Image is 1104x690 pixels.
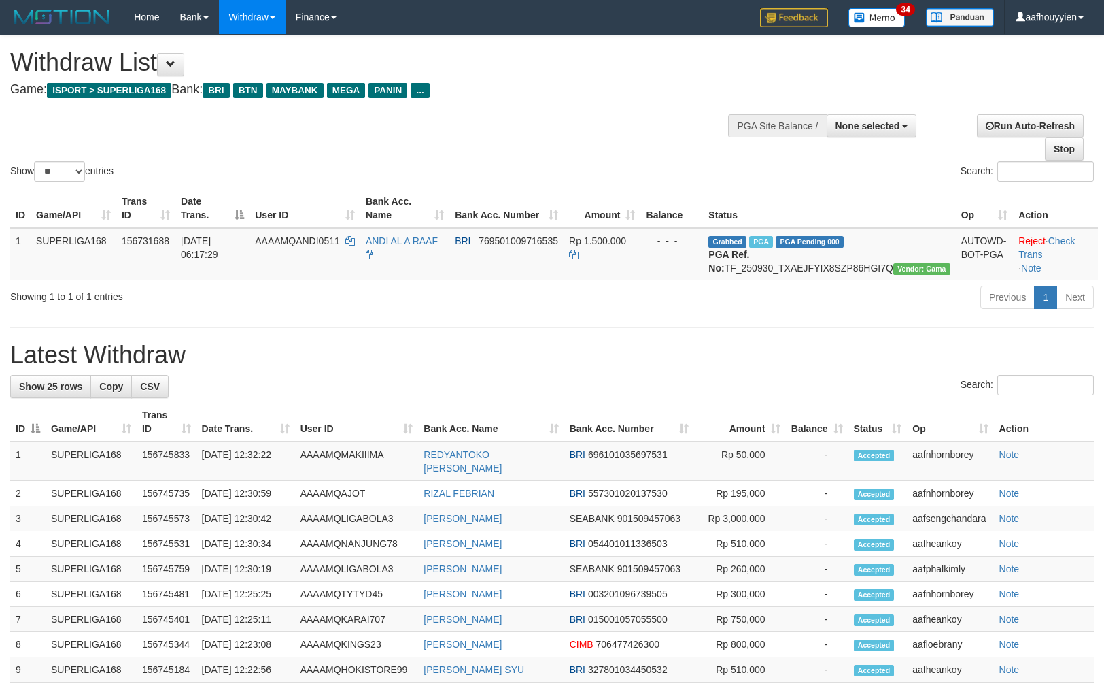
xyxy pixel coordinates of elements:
[854,640,895,651] span: Accepted
[181,235,218,260] span: [DATE] 06:17:29
[233,83,263,98] span: BTN
[907,506,993,531] td: aafsengchandara
[786,632,848,657] td: -
[786,531,848,557] td: -
[196,531,295,557] td: [DATE] 12:30:34
[786,481,848,506] td: -
[786,557,848,582] td: -
[455,235,470,246] span: BRI
[703,228,955,280] td: TF_250930_TXAEJFYIX8SZP86HGI7Q
[786,582,848,607] td: -
[46,481,137,506] td: SUPERLIGA168
[570,538,585,549] span: BRI
[1045,137,1084,161] a: Stop
[854,589,895,601] span: Accepted
[999,538,1020,549] a: Note
[10,481,46,506] td: 2
[131,375,169,398] a: CSV
[137,607,196,632] td: 156745401
[46,557,137,582] td: SUPERLIGA168
[907,531,993,557] td: aafheankoy
[137,481,196,506] td: 156745735
[1034,286,1057,309] a: 1
[424,513,502,524] a: [PERSON_NAME]
[694,557,785,582] td: Rp 260,000
[10,657,46,683] td: 9
[116,189,175,228] th: Trans ID: activate to sort column ascending
[760,8,828,27] img: Feedback.jpg
[137,582,196,607] td: 156745481
[1018,235,1075,260] a: Check Trans
[249,189,360,228] th: User ID: activate to sort column ascending
[570,589,585,599] span: BRI
[99,381,123,392] span: Copy
[596,639,659,650] span: Copy 706477426300 to clipboard
[137,632,196,657] td: 156745344
[907,582,993,607] td: aafnhornborey
[140,381,160,392] span: CSV
[588,449,668,460] span: Copy 696101035697531 to clipboard
[424,449,502,474] a: REDYANTOKO [PERSON_NAME]
[997,375,1094,395] input: Search:
[122,235,169,246] span: 156731688
[570,488,585,499] span: BRI
[999,513,1020,524] a: Note
[694,657,785,683] td: Rp 510,000
[977,114,1084,137] a: Run Auto-Refresh
[835,120,900,131] span: None selected
[46,531,137,557] td: SUPERLIGA168
[10,442,46,481] td: 1
[10,189,31,228] th: ID
[137,442,196,481] td: 156745833
[956,228,1014,280] td: AUTOWD-BOT-PGA
[999,589,1020,599] a: Note
[137,403,196,442] th: Trans ID: activate to sort column ascending
[295,403,419,442] th: User ID: activate to sort column ascending
[10,342,1094,369] h1: Latest Withdraw
[999,488,1020,499] a: Note
[34,161,85,182] select: Showentries
[295,632,419,657] td: AAAAMQKINGS23
[255,235,340,246] span: AAAAMQANDI0511
[424,488,494,499] a: RIZAL FEBRIAN
[196,582,295,607] td: [DATE] 12:25:25
[46,442,137,481] td: SUPERLIGA168
[411,83,429,98] span: ...
[424,589,502,599] a: [PERSON_NAME]
[694,607,785,632] td: Rp 750,000
[46,506,137,531] td: SUPERLIGA168
[854,614,895,626] span: Accepted
[196,442,295,481] td: [DATE] 12:32:22
[708,236,746,248] span: Grabbed
[907,557,993,582] td: aafphalkimly
[196,632,295,657] td: [DATE] 12:23:08
[424,664,524,675] a: [PERSON_NAME] SYU
[295,557,419,582] td: AAAAMQLIGABOLA3
[588,614,668,625] span: Copy 015001057055500 to clipboard
[570,563,615,574] span: SEABANK
[907,442,993,481] td: aafnhornborey
[424,614,502,625] a: [PERSON_NAME]
[588,589,668,599] span: Copy 003201096739505 to clipboard
[994,403,1094,442] th: Action
[295,442,419,481] td: AAAAMQMAKIIIMA
[266,83,324,98] span: MAYBANK
[137,657,196,683] td: 156745184
[640,189,703,228] th: Balance
[786,403,848,442] th: Balance: activate to sort column ascending
[896,3,914,16] span: 34
[564,403,695,442] th: Bank Acc. Number: activate to sort column ascending
[424,639,502,650] a: [PERSON_NAME]
[46,582,137,607] td: SUPERLIGA168
[10,83,723,97] h4: Game: Bank:
[196,403,295,442] th: Date Trans.: activate to sort column ascending
[694,582,785,607] td: Rp 300,000
[854,564,895,576] span: Accepted
[961,375,1094,395] label: Search:
[980,286,1035,309] a: Previous
[10,284,450,303] div: Showing 1 to 1 of 1 entries
[360,189,449,228] th: Bank Acc. Name: activate to sort column ascending
[854,665,895,676] span: Accepted
[10,161,114,182] label: Show entries
[196,557,295,582] td: [DATE] 12:30:19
